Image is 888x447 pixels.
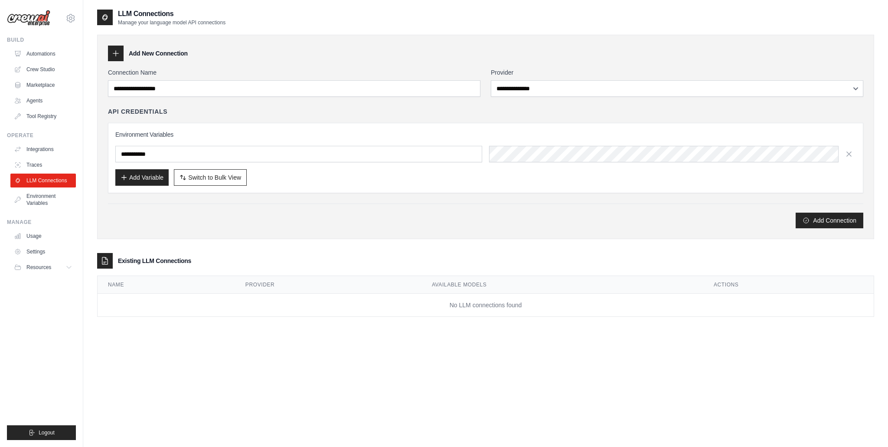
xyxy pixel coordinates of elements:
[10,47,76,61] a: Automations
[10,78,76,92] a: Marketplace
[118,256,191,265] h3: Existing LLM Connections
[10,94,76,108] a: Agents
[7,132,76,139] div: Operate
[796,213,863,228] button: Add Connection
[421,276,703,294] th: Available Models
[10,109,76,123] a: Tool Registry
[108,68,480,77] label: Connection Name
[174,169,247,186] button: Switch to Bulk View
[7,36,76,43] div: Build
[115,169,169,186] button: Add Variable
[10,245,76,259] a: Settings
[118,9,225,19] h2: LLM Connections
[10,260,76,274] button: Resources
[10,174,76,187] a: LLM Connections
[39,429,55,436] span: Logout
[188,173,241,182] span: Switch to Bulk View
[10,229,76,243] a: Usage
[26,264,51,271] span: Resources
[7,425,76,440] button: Logout
[118,19,225,26] p: Manage your language model API connections
[115,130,856,139] h3: Environment Variables
[108,107,167,116] h4: API Credentials
[10,142,76,156] a: Integrations
[491,68,863,77] label: Provider
[129,49,188,58] h3: Add New Connection
[703,276,874,294] th: Actions
[7,219,76,226] div: Manage
[10,158,76,172] a: Traces
[10,62,76,76] a: Crew Studio
[10,189,76,210] a: Environment Variables
[98,276,235,294] th: Name
[7,10,50,26] img: Logo
[98,294,874,317] td: No LLM connections found
[235,276,421,294] th: Provider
